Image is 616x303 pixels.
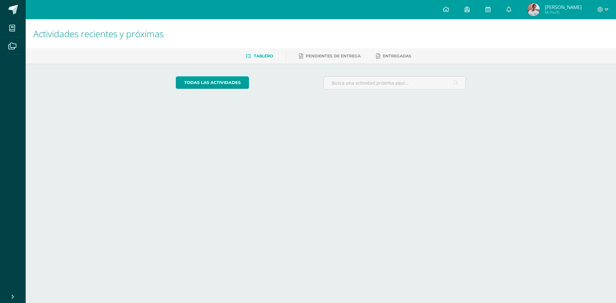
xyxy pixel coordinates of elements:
[376,51,411,61] a: Entregadas
[33,28,164,40] span: Actividades recientes y próximas
[299,51,361,61] a: Pendientes de entrega
[254,54,273,58] span: Tablero
[246,51,273,61] a: Tablero
[545,4,582,10] span: [PERSON_NAME]
[306,54,361,58] span: Pendientes de entrega
[324,77,466,89] input: Busca una actividad próxima aquí...
[527,3,540,16] img: ade57d62763eec9c10161ce75fa50eb0.png
[383,54,411,58] span: Entregadas
[176,76,249,89] a: todas las Actividades
[545,10,582,15] span: Mi Perfil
